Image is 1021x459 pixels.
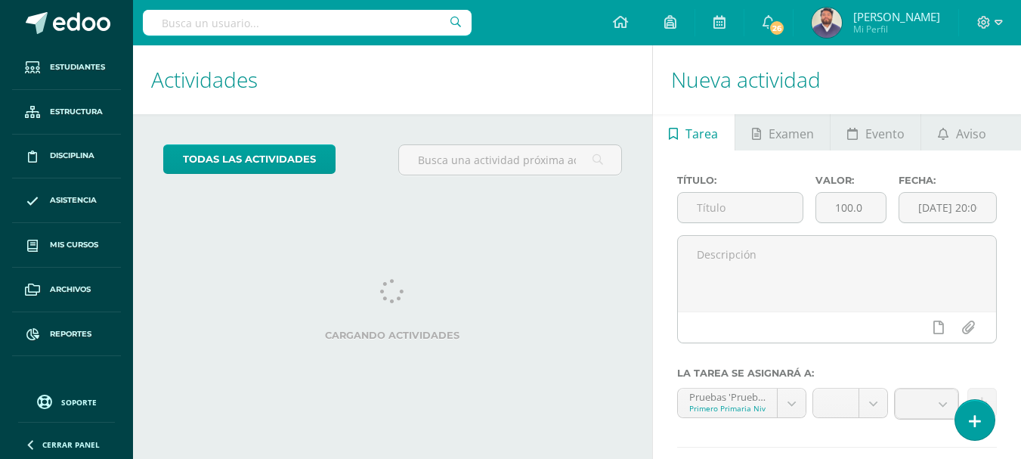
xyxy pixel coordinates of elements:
span: Tarea [685,116,718,152]
h1: Nueva actividad [671,45,1003,114]
input: Busca un usuario... [143,10,472,36]
a: Asistencia [12,178,121,223]
a: Soporte [18,391,115,411]
input: Busca una actividad próxima aquí... [399,145,620,175]
a: Archivos [12,268,121,312]
a: Disciplina [12,135,121,179]
span: Evento [865,116,905,152]
label: Título: [677,175,803,186]
span: Examen [769,116,814,152]
span: Soporte [61,397,97,408]
input: Título [678,193,803,222]
a: Estructura [12,90,121,135]
a: Estudiantes [12,45,121,90]
a: Pruebas 'Prueba 2'Primero Primaria Nivel de Pruebas [678,389,806,417]
div: Primero Primaria Nivel de Pruebas [689,403,766,414]
span: Estudiantes [50,61,105,73]
h1: Actividades [151,45,634,114]
a: Examen [735,114,830,150]
span: Mis cursos [50,239,98,251]
input: Fecha de entrega [899,193,996,222]
a: Reportes [12,312,121,357]
a: todas las Actividades [163,144,336,174]
label: Valor: [815,175,886,186]
span: Cerrar panel [42,439,100,450]
div: Pruebas 'Prueba 2' [689,389,766,403]
a: Mis cursos [12,223,121,268]
span: [PERSON_NAME] [853,9,940,24]
label: La tarea se asignará a: [677,368,997,379]
span: Asistencia [50,194,97,206]
span: Mi Perfil [853,23,940,36]
a: Tarea [653,114,735,150]
a: Aviso [921,114,1002,150]
a: Evento [831,114,920,150]
span: Estructura [50,106,103,118]
input: Puntos máximos [816,193,886,222]
span: 26 [769,20,785,36]
span: Reportes [50,328,91,340]
span: Archivos [50,284,91,296]
span: Aviso [956,116,986,152]
label: Cargando actividades [163,330,622,341]
label: Fecha: [899,175,997,186]
img: 1759cf95f6b189d69a069e26bb5613d3.png [812,8,842,38]
span: Disciplina [50,150,94,162]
